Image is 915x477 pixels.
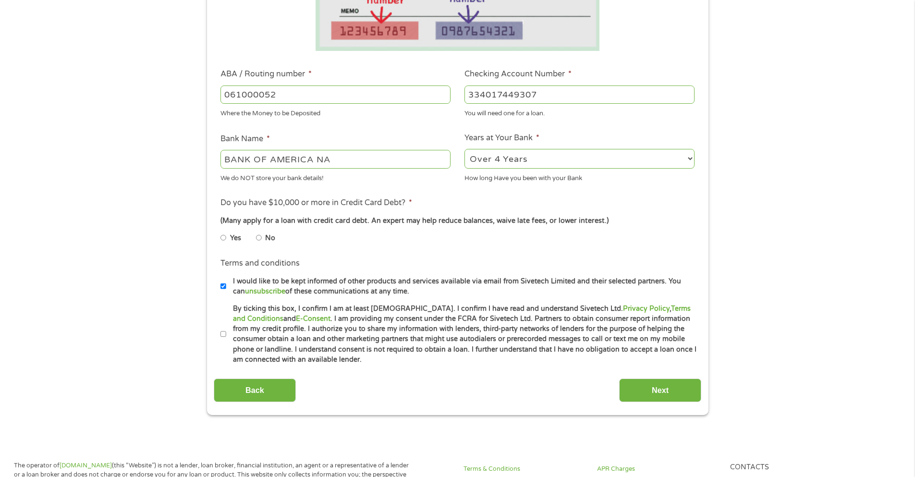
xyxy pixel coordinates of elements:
label: Terms and conditions [220,258,300,269]
label: No [265,233,275,244]
a: unsubscribe [245,287,285,295]
div: (Many apply for a loan with credit card debt. An expert may help reduce balances, waive late fees... [220,216,694,226]
a: Terms and Conditions [233,305,691,323]
div: Where the Money to be Deposited [220,106,451,119]
label: Do you have $10,000 or more in Credit Card Debt? [220,198,412,208]
label: ABA / Routing number [220,69,312,79]
input: Back [214,379,296,402]
div: How long Have you been with your Bank [464,170,695,183]
label: Years at Your Bank [464,133,539,143]
label: Bank Name [220,134,270,144]
a: Privacy Policy [623,305,670,313]
label: I would like to be kept informed of other products and services available via email from Sivetech... [226,276,697,297]
a: APR Charges [597,465,719,474]
a: E-Consent [296,315,330,323]
label: Checking Account Number [464,69,572,79]
div: We do NOT store your bank details! [220,170,451,183]
label: Yes [230,233,241,244]
div: You will need one for a loan. [464,106,695,119]
a: Terms & Conditions [464,465,586,474]
label: By ticking this box, I confirm I am at least [DEMOGRAPHIC_DATA]. I confirm I have read and unders... [226,304,697,365]
a: [DOMAIN_NAME] [60,462,112,469]
input: Next [619,379,701,402]
h4: Contacts [730,463,852,472]
input: 345634636 [464,86,695,104]
input: 263177916 [220,86,451,104]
